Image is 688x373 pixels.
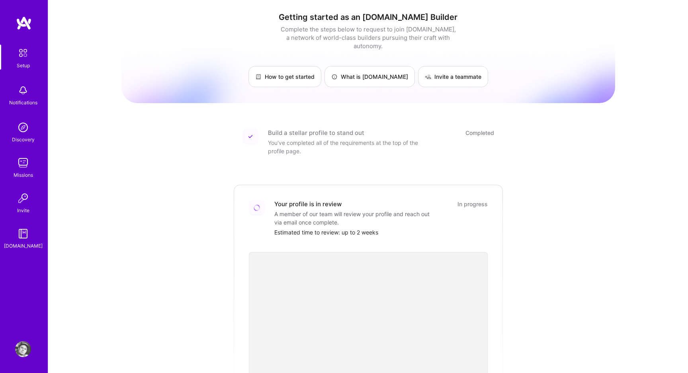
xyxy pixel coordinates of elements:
a: User Avatar [13,341,33,357]
div: Setup [17,61,30,70]
a: Invite a teammate [418,66,488,87]
div: You've completed all of the requirements at the top of the profile page. [268,139,427,155]
h1: Getting started as an [DOMAIN_NAME] Builder [121,12,615,22]
img: User Avatar [15,341,31,357]
img: setup [15,45,31,61]
img: How to get started [255,74,262,80]
img: Completed [248,134,253,139]
div: [DOMAIN_NAME] [4,242,43,250]
div: Completed [465,129,494,137]
a: How to get started [248,66,321,87]
img: What is A.Team [331,74,338,80]
div: Build a stellar profile to stand out [268,129,364,137]
img: Loading [254,205,260,211]
div: Your profile is in review [274,200,342,208]
img: Invite [15,190,31,206]
div: A member of our team will review your profile and reach out via email once complete. [274,210,434,227]
a: What is [DOMAIN_NAME] [324,66,415,87]
img: teamwork [15,155,31,171]
img: discovery [15,119,31,135]
img: Invite a teammate [425,74,431,80]
div: Complete the steps below to request to join [DOMAIN_NAME], a network of world-class builders purs... [279,25,458,50]
div: Invite [17,206,29,215]
div: Discovery [12,135,35,144]
div: Notifications [9,98,37,107]
div: Estimated time to review: up to 2 weeks [274,228,488,236]
img: logo [16,16,32,30]
img: bell [15,82,31,98]
div: Missions [14,171,33,179]
img: guide book [15,226,31,242]
div: In progress [457,200,488,208]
